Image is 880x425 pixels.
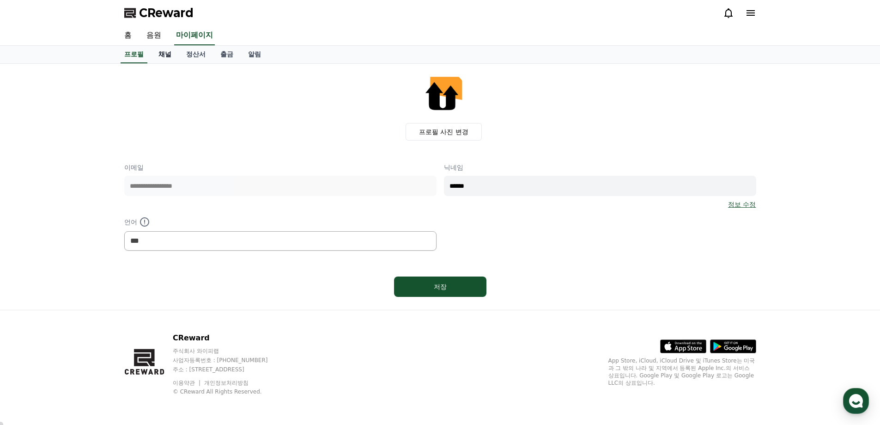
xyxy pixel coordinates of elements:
a: 알림 [241,46,268,63]
p: CReward [173,333,285,344]
p: App Store, iCloud, iCloud Drive 및 iTunes Store는 미국과 그 밖의 나라 및 지역에서 등록된 Apple Inc.의 서비스 상표입니다. Goo... [608,357,756,387]
a: 홈 [117,26,139,45]
p: © CReward All Rights Reserved. [173,388,285,395]
span: CReward [139,6,194,20]
button: 저장 [394,277,486,297]
a: 채널 [151,46,179,63]
a: 대화 [61,293,119,316]
p: 주소 : [STREET_ADDRESS] [173,366,285,373]
a: 이용약관 [173,380,202,386]
a: 출금 [213,46,241,63]
a: 정보 수정 [728,200,756,209]
p: 주식회사 와이피랩 [173,347,285,355]
p: 사업자등록번호 : [PHONE_NUMBER] [173,357,285,364]
span: 홈 [29,307,35,314]
p: 이메일 [124,163,437,172]
label: 프로필 사진 변경 [406,123,482,141]
a: 마이페이지 [174,26,215,45]
a: 홈 [3,293,61,316]
a: 음원 [139,26,169,45]
a: CReward [124,6,194,20]
div: 저장 [413,282,468,291]
p: 언어 [124,216,437,228]
a: 프로필 [121,46,147,63]
a: 정산서 [179,46,213,63]
a: 개인정보처리방침 [204,380,249,386]
img: profile_image [422,71,466,116]
span: 대화 [85,308,96,315]
a: 설정 [119,293,177,316]
span: 설정 [143,307,154,314]
p: 닉네임 [444,163,756,172]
